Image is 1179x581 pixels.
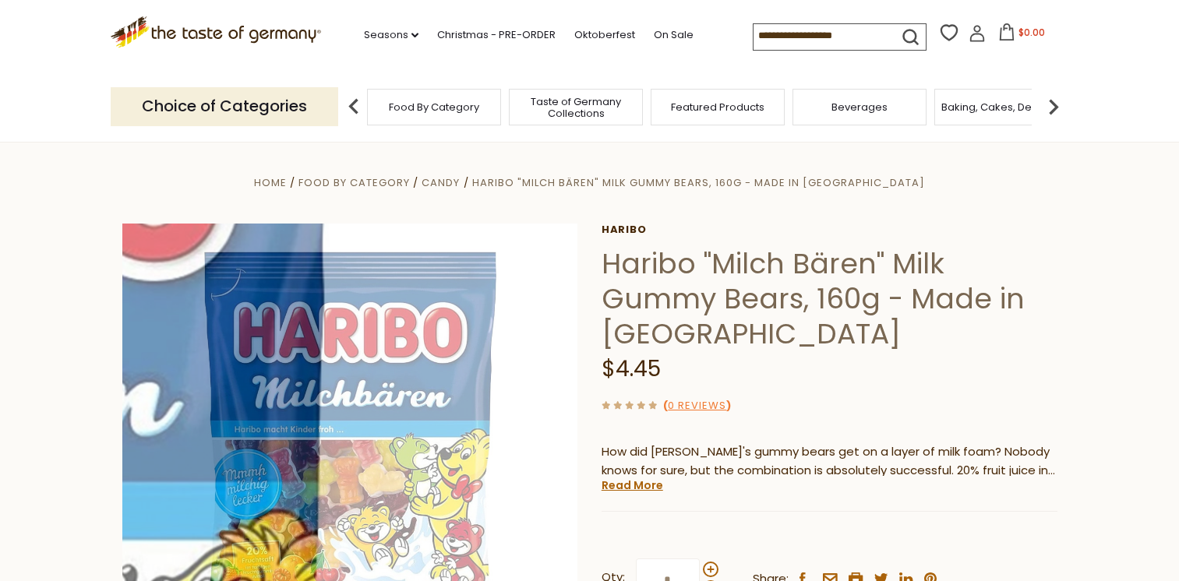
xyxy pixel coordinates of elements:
a: Haribo [602,224,1057,236]
a: Home [254,175,287,190]
span: $4.45 [602,354,661,384]
a: Christmas - PRE-ORDER [437,26,556,44]
img: next arrow [1038,91,1069,122]
a: Food By Category [389,101,479,113]
a: Haribo "Milch Bären" Milk Gummy Bears, 160g - Made in [GEOGRAPHIC_DATA] [472,175,925,190]
a: Taste of Germany Collections [514,96,638,119]
button: $0.00 [989,23,1055,47]
span: $0.00 [1018,26,1045,39]
a: Candy [422,175,460,190]
a: Baking, Cakes, Desserts [941,101,1062,113]
p: Choice of Categories [111,87,338,125]
a: Featured Products [671,101,764,113]
a: Seasons [364,26,418,44]
a: 0 Reviews [668,398,726,414]
span: ( ) [663,398,731,413]
a: Food By Category [298,175,410,190]
a: Read More [602,477,663,493]
p: How did [PERSON_NAME]'s gummy bears get on a layer of milk foam? Nobody knows for sure, but the c... [602,442,1057,481]
a: On Sale [654,26,694,44]
a: Oktoberfest [574,26,635,44]
h1: Haribo "Milch Bären" Milk Gummy Bears, 160g - Made in [GEOGRAPHIC_DATA] [602,246,1057,351]
a: Beverages [831,101,888,113]
img: previous arrow [338,91,369,122]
